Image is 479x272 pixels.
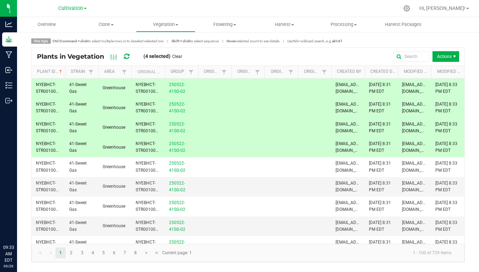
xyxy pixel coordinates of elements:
[196,247,457,259] kendo-pager-info: 1 - 100 of 729 items
[69,220,87,232] span: 41-Sweet Gas
[36,102,71,113] span: NYEBHCT-STR00100000141
[287,39,342,43] span: Use for wildcard search, e.g.
[237,69,253,75] a: Origin PlantSortable
[287,68,295,76] a: Filter
[103,145,125,150] span: Greenhouse
[69,181,87,192] span: 41-Sweet Gas
[136,82,170,94] span: NYEBHCT-STR00100000140
[87,68,95,76] a: Filter
[336,181,370,192] span: [EMAIL_ADDRESS][DOMAIN_NAME]
[136,240,170,251] span: NYEBHCT-STR00100000154
[402,102,436,113] span: [EMAIL_ADDRESS][DOMAIN_NAME]
[154,250,160,256] span: Go to the last page
[402,240,436,251] span: [EMAIL_ADDRESS][DOMAIN_NAME]
[336,161,370,172] span: [EMAIL_ADDRESS][DOMAIN_NAME]
[336,141,370,153] span: [EMAIL_ADDRESS][DOMAIN_NAME]
[136,161,170,172] span: NYEBHCT-STR00100000150
[58,69,64,75] span: Sortable
[36,141,71,153] span: NYEBHCT-STR00100000149
[227,39,279,43] span: selected count to see details
[136,102,170,113] span: NYEBHCT-STR00100000141
[374,17,433,32] a: Harvest Packages
[435,82,457,94] span: [DATE] 8:33 PM EDT
[314,17,373,32] a: Processing
[136,141,170,153] span: NYEBHCT-STR00100000149
[336,200,370,212] span: [EMAIL_ADDRESS][DOMAIN_NAME]
[136,21,195,28] span: Vegetation
[28,21,65,28] span: Overview
[435,240,457,251] span: [DATE] 8:33 PM EDT
[169,122,185,133] a: 250522-41SG-02
[77,247,87,258] a: Page 3
[169,200,185,212] a: 250522-41SG-02
[402,82,436,94] span: [EMAIL_ADDRESS][DOMAIN_NAME]
[435,141,457,153] span: [DATE] 8:33 PM EDT
[369,102,391,113] span: [DATE] 8:31 PM EDT
[432,51,459,62] li: Actions
[37,69,62,75] a: Plant IDSortable
[69,122,87,133] span: 41-Sweet Gas
[136,200,170,212] span: NYEBHCT-STR00100000152
[88,247,98,258] a: Page 4
[369,161,391,172] span: [DATE] 8:31 PM EDT
[143,53,170,59] span: (4 selected)
[69,161,87,172] span: 41-Sweet Gas
[336,122,370,133] span: [EMAIL_ADDRESS][DOMAIN_NAME]
[120,68,129,76] a: Filter
[103,243,125,248] span: Greenhouse
[17,17,76,32] a: Overview
[314,21,373,28] span: Processing
[196,21,254,28] span: Flowering
[337,69,362,75] a: Created BySortable
[320,68,328,76] a: Filter
[169,220,185,232] a: 250522-41SG-02
[104,69,120,75] a: AreaSortable
[369,240,391,251] span: [DATE] 8:31 PM EDT
[5,97,12,104] inline-svg: Outbound
[435,122,457,133] span: [DATE] 8:33 PM EDT
[437,69,462,75] a: Modified DateSortable
[204,69,220,75] a: Origin GroupSortable
[279,38,287,44] span: |
[53,39,164,43] span: to select multiple rows or to deselect selected row
[109,247,119,258] a: Page 6
[36,181,71,192] span: NYEBHCT-STR00100000151
[402,141,436,153] span: [EMAIL_ADDRESS][DOMAIN_NAME]
[36,200,71,212] span: NYEBHCT-STR00100000152
[170,69,186,75] a: GroupSortable
[336,102,370,113] span: [EMAIL_ADDRESS][DOMAIN_NAME]
[435,102,457,113] span: [DATE] 8:33 PM EDT
[69,200,87,212] span: 41-Sweet Gas
[369,181,391,192] span: [DATE] 8:31 PM EDT
[332,39,342,43] strong: ak%47
[5,82,12,89] inline-svg: Inventory
[336,82,370,94] span: [EMAIL_ADDRESS][DOMAIN_NAME]
[169,102,185,113] a: 250522-41SG-02
[136,122,170,133] span: NYEBHCT-STR00100000148
[3,244,14,263] p: 09:33 AM EDT
[69,82,87,94] span: 41-Sweet Gas
[435,161,457,172] span: [DATE] 8:33 PM EDT
[136,17,195,32] a: Vegetation
[369,122,391,133] span: [DATE] 8:31 PM EDT
[58,5,83,11] span: Cultivation
[255,17,314,32] a: Harvest
[69,141,87,153] span: 41-Sweet Gas
[271,69,287,75] a: Origin Package IDSortable
[172,39,190,43] strong: Shift + click
[164,38,172,44] span: |
[69,102,87,113] span: 41-Sweet Gas
[435,220,457,232] span: [DATE] 8:33 PM EDT
[103,125,125,130] span: Greenhouse
[130,247,141,258] a: Page 8
[304,69,320,75] a: Origin Package Lot NumberSortable
[152,247,162,258] a: Go to the last page
[77,21,135,28] span: Clone
[336,220,370,232] span: [EMAIL_ADDRESS][DOMAIN_NAME]
[36,240,71,251] span: NYEBHCT-STR00100000154
[5,21,12,28] inline-svg: Analytics
[293,39,295,43] strong: %
[55,247,66,258] a: Page 1
[66,247,76,258] a: Page 2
